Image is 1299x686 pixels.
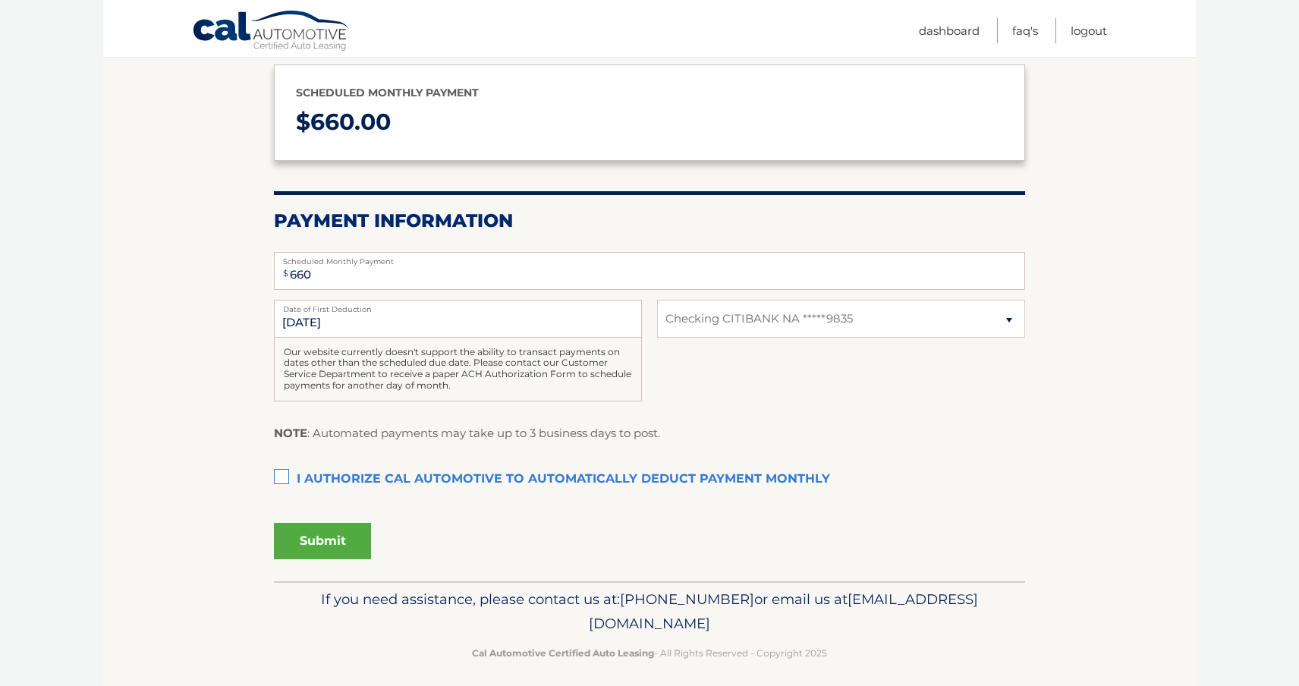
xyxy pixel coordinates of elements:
label: I authorize cal automotive to automatically deduct payment monthly [274,464,1025,495]
strong: NOTE [274,426,307,440]
p: - All Rights Reserved - Copyright 2025 [284,645,1015,661]
p: : Automated payments may take up to 3 business days to post. [274,423,660,443]
div: Our website currently doesn't support the ability to transact payments on dates other than the sc... [274,338,642,401]
input: Payment Date [274,300,642,338]
span: 660.00 [310,108,391,136]
label: Scheduled Monthly Payment [274,252,1025,264]
span: $ [278,256,293,291]
h2: Payment Information [274,209,1025,232]
p: If you need assistance, please contact us at: or email us at [284,587,1015,636]
input: Payment Amount [274,252,1025,290]
button: Submit [274,523,371,559]
a: Cal Automotive [192,10,351,54]
a: FAQ's [1012,18,1038,43]
strong: Cal Automotive Certified Auto Leasing [472,647,654,659]
span: [EMAIL_ADDRESS][DOMAIN_NAME] [589,590,978,632]
a: Dashboard [919,18,980,43]
label: Date of First Deduction [274,300,642,312]
span: [PHONE_NUMBER] [620,590,754,608]
p: $ [296,102,1003,143]
a: Logout [1071,18,1107,43]
p: Scheduled monthly payment [296,83,1003,102]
